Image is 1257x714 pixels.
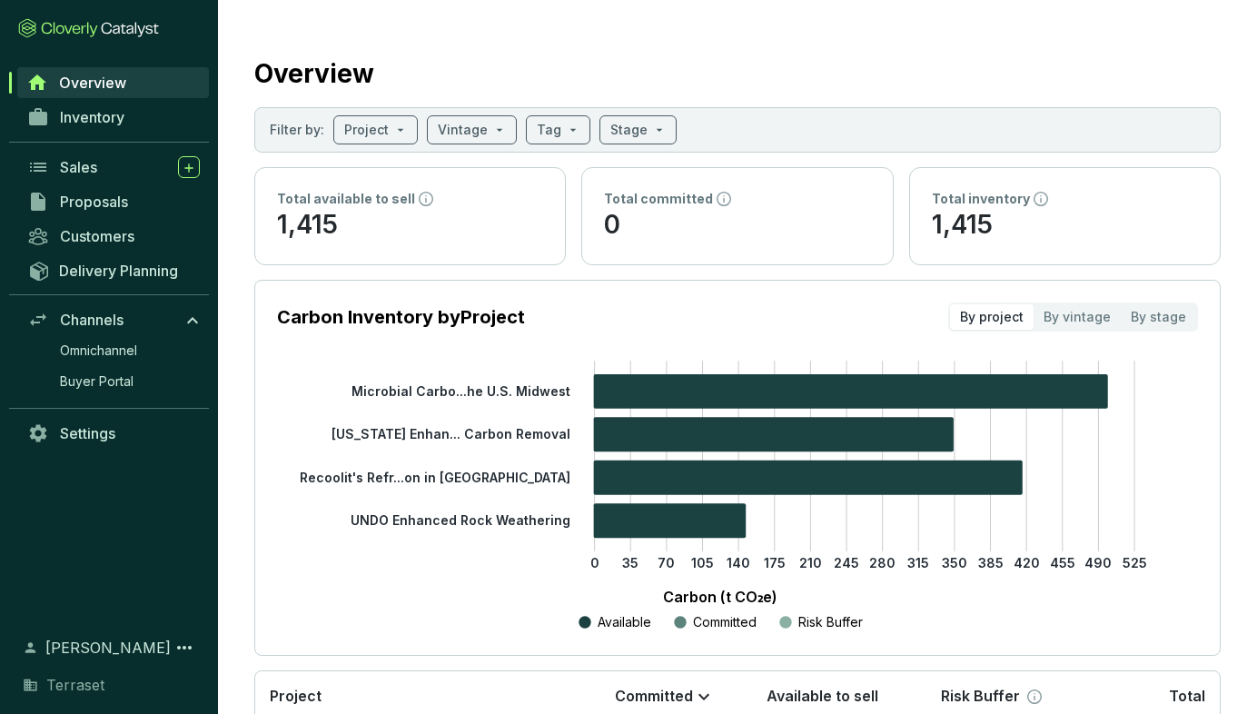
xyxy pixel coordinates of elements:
[46,674,104,696] span: Terraset
[932,208,1198,243] p: 1,415
[18,221,209,252] a: Customers
[1123,555,1147,570] tspan: 525
[798,613,863,631] p: Risk Buffer
[51,337,209,364] a: Omnichannel
[254,55,374,93] h2: Overview
[932,190,1030,208] p: Total inventory
[60,372,134,391] span: Buyer Portal
[18,102,209,133] a: Inventory
[622,555,638,570] tspan: 35
[604,190,713,208] p: Total committed
[590,555,599,570] tspan: 0
[834,555,859,570] tspan: 245
[942,555,967,570] tspan: 350
[691,555,714,570] tspan: 105
[270,121,324,139] p: Filter by:
[60,108,124,126] span: Inventory
[277,190,415,208] p: Total available to sell
[799,555,822,570] tspan: 210
[869,555,896,570] tspan: 280
[1034,304,1121,330] div: By vintage
[18,418,209,449] a: Settings
[18,304,209,335] a: Channels
[277,208,543,243] p: 1,415
[1014,555,1040,570] tspan: 420
[727,555,750,570] tspan: 140
[60,227,134,245] span: Customers
[1121,304,1196,330] div: By stage
[615,687,693,707] p: Committed
[764,555,786,570] tspan: 175
[60,158,97,176] span: Sales
[18,186,209,217] a: Proposals
[60,342,137,360] span: Omnichannel
[59,74,126,92] span: Overview
[18,152,209,183] a: Sales
[658,555,675,570] tspan: 70
[978,555,1004,570] tspan: 385
[59,262,178,280] span: Delivery Planning
[60,424,115,442] span: Settings
[1050,555,1075,570] tspan: 455
[598,613,651,631] p: Available
[351,383,570,399] tspan: Microbial Carbo...he U.S. Midwest
[60,193,128,211] span: Proposals
[948,302,1198,332] div: segmented control
[17,67,209,98] a: Overview
[907,555,929,570] tspan: 315
[950,304,1034,330] div: By project
[1084,555,1112,570] tspan: 490
[51,368,209,395] a: Buyer Portal
[45,637,171,659] span: [PERSON_NAME]
[300,470,570,485] tspan: Recoolit's Refr...on in [GEOGRAPHIC_DATA]
[304,586,1135,608] p: Carbon (t CO₂e)
[351,512,570,528] tspan: UNDO Enhanced Rock Weathering
[604,208,870,243] p: 0
[693,613,757,631] p: Committed
[332,426,570,441] tspan: [US_STATE] Enhan... Carbon Removal
[941,687,1020,707] p: Risk Buffer
[277,304,525,330] p: Carbon Inventory by Project
[18,255,209,285] a: Delivery Planning
[60,311,124,329] span: Channels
